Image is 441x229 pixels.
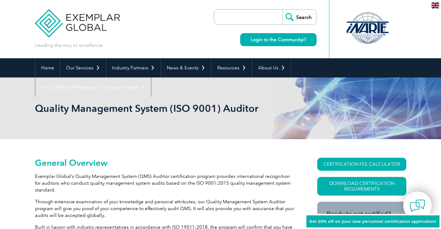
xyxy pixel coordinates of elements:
[161,58,211,77] a: News & Events
[326,210,397,218] h3: Ready to get certified?
[317,158,406,171] a: CERTIFICATION FEE CALCULATOR
[317,177,406,196] a: Download Certification Requirements
[309,219,436,224] span: Get 20% off on your new personnel certification application!
[35,102,273,114] h1: Quality Management System (ISO 9001) Auditor
[303,38,306,41] img: open_square.png
[35,42,103,49] p: Leading the way to excellence
[240,33,317,46] a: Login to the Community
[431,2,439,8] img: en
[35,198,295,219] p: Through extensive examination of your knowledge and personal attributes, our Quality Management S...
[410,198,425,214] img: contact-chat.png
[35,173,295,193] p: Exemplar Global’s Quality Management System (QMS) Auditor certification program provides internat...
[106,58,161,77] a: Industry Partners
[252,58,291,77] a: About Us
[60,58,106,77] a: Our Services
[282,10,316,24] input: Search
[35,58,60,77] a: Home
[35,158,295,168] h2: General Overview
[211,58,252,77] a: Resources
[35,77,151,97] a: Find Certified Professional / Training Provider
